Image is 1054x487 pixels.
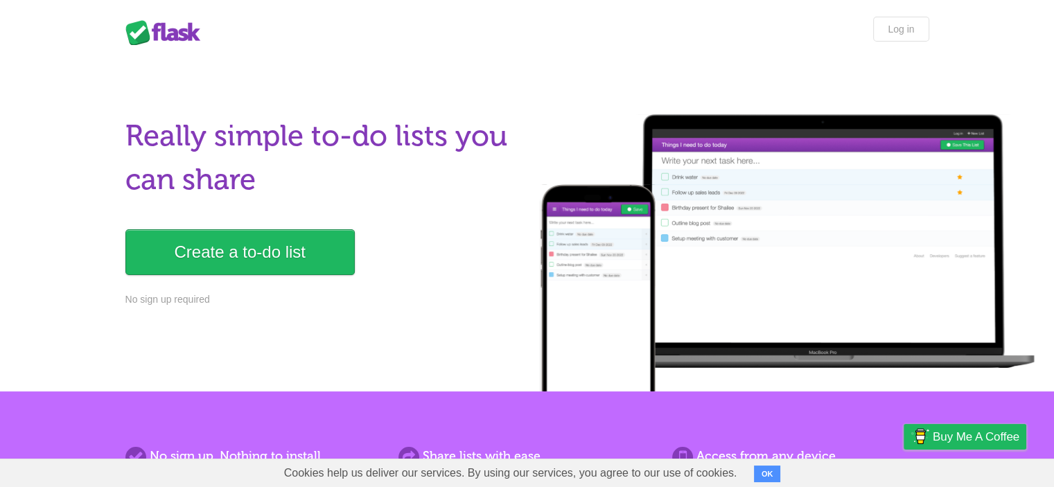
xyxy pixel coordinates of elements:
img: Buy me a coffee [911,425,929,448]
h2: Access from any device. [672,447,929,466]
a: Buy me a coffee [904,424,1026,450]
span: Cookies help us deliver our services. By using our services, you agree to our use of cookies. [270,459,751,487]
h1: Really simple to-do lists you can share [125,114,519,202]
h2: No sign up. Nothing to install. [125,447,382,466]
button: OK [754,466,781,482]
p: No sign up required [125,292,519,307]
span: Buy me a coffee [933,425,1019,449]
a: Log in [873,17,929,42]
h2: Share lists with ease. [398,447,655,466]
div: Flask Lists [125,20,209,45]
a: Create a to-do list [125,229,355,275]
